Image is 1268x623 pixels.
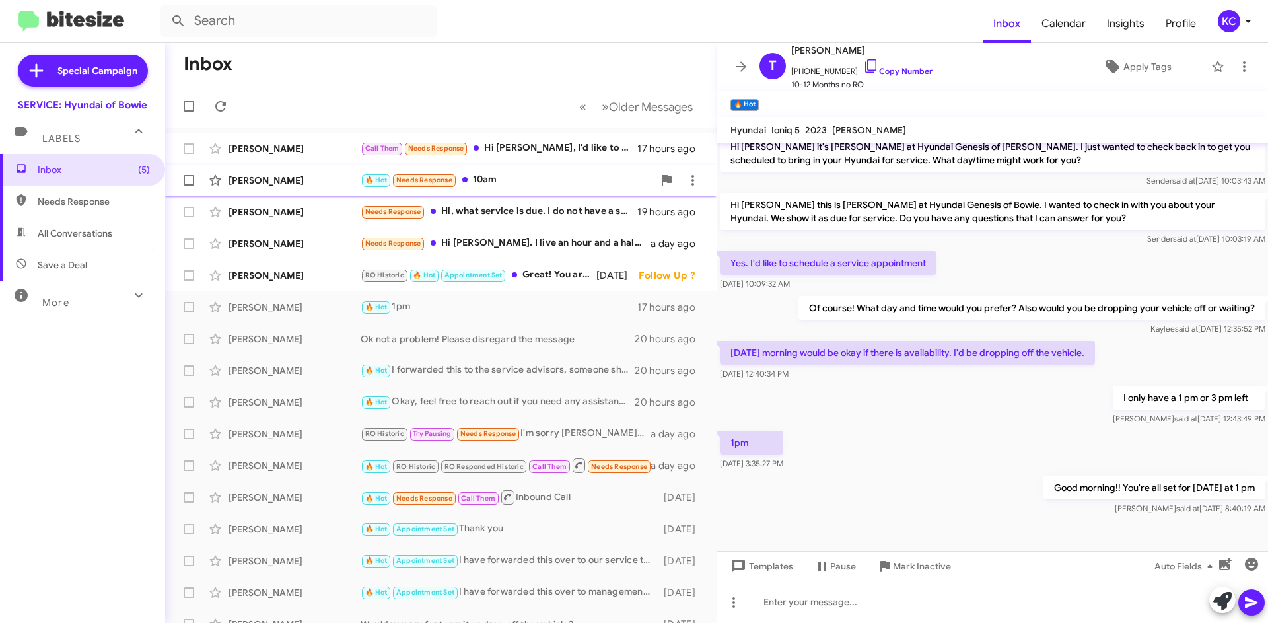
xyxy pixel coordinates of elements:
[365,588,388,597] span: 🔥 Hot
[1207,10,1253,32] button: KC
[651,237,706,250] div: a day ago
[229,459,361,472] div: [PERSON_NAME]
[396,494,452,503] span: Needs Response
[413,429,451,438] span: Try Pausing
[830,554,856,578] span: Pause
[791,58,933,78] span: [PHONE_NUMBER]
[532,462,567,471] span: Call Them
[361,521,657,536] div: Thank you
[57,64,137,77] span: Special Campaign
[609,100,693,114] span: Older Messages
[365,429,404,438] span: RO Historic
[720,458,783,468] span: [DATE] 3:35:27 PM
[791,42,933,58] span: [PERSON_NAME]
[229,237,361,250] div: [PERSON_NAME]
[1146,176,1265,186] span: Sender [DATE] 10:03:43 AM
[730,99,759,111] small: 🔥 Hot
[38,258,87,272] span: Save a Deal
[1150,324,1265,334] span: Kaylee [DATE] 12:35:52 PM
[361,363,635,378] div: I forwarded this to the service advisors, someone should be reaching out
[444,462,524,471] span: RO Responded Historic
[1155,5,1207,43] a: Profile
[38,163,150,176] span: Inbox
[361,489,657,505] div: Inbound Call
[444,271,503,279] span: Appointment Set
[18,55,148,87] a: Special Campaign
[635,332,706,346] div: 20 hours ago
[720,135,1265,172] p: Hi [PERSON_NAME] it's [PERSON_NAME] at Hyundai Genesis of [PERSON_NAME]. I just wanted to check b...
[804,554,866,578] button: Pause
[365,556,388,565] span: 🔥 Hot
[229,364,361,377] div: [PERSON_NAME]
[396,525,454,533] span: Appointment Set
[832,124,906,136] span: [PERSON_NAME]
[18,98,147,112] div: SERVICE: Hyundai of Bowie
[591,462,647,471] span: Needs Response
[408,144,464,153] span: Needs Response
[365,176,388,184] span: 🔥 Hot
[769,55,777,77] span: T
[361,204,637,219] div: Hi, what service is due. I do not have a service light on.
[365,494,388,503] span: 🔥 Hot
[229,142,361,155] div: [PERSON_NAME]
[1031,5,1096,43] a: Calendar
[983,5,1031,43] a: Inbox
[413,271,435,279] span: 🔥 Hot
[38,227,112,240] span: All Conversations
[365,398,388,406] span: 🔥 Hot
[657,586,706,599] div: [DATE]
[863,66,933,76] a: Copy Number
[1096,5,1155,43] a: Insights
[1069,55,1205,79] button: Apply Tags
[805,124,827,136] span: 2023
[460,429,516,438] span: Needs Response
[365,207,421,216] span: Needs Response
[138,163,150,176] span: (5)
[1175,324,1198,334] span: said at
[651,427,706,441] div: a day ago
[866,554,962,578] button: Mark Inactive
[1113,414,1265,423] span: [PERSON_NAME] [DATE] 12:43:49 PM
[639,269,706,282] div: Follow Up ?
[1218,10,1240,32] div: KC
[579,98,586,115] span: «
[637,301,706,314] div: 17 hours ago
[1115,503,1265,513] span: [PERSON_NAME] [DATE] 8:40:19 AM
[361,553,657,568] div: I have forwarded this over to our service team, someone should be reaching out
[720,369,789,379] span: [DATE] 12:40:34 PM
[602,98,609,115] span: »
[720,279,790,289] span: [DATE] 10:09:32 AM
[361,141,637,156] div: Hi [PERSON_NAME], I'd like to schedule to come in next week or the week after. Thank lease feel f...
[657,554,706,568] div: [DATE]
[717,554,804,578] button: Templates
[1176,503,1199,513] span: said at
[396,556,454,565] span: Appointment Set
[720,193,1265,230] p: Hi [PERSON_NAME] this is [PERSON_NAME] at Hyundai Genesis of Bowie. I wanted to check in with you...
[572,93,701,120] nav: Page navigation example
[365,525,388,533] span: 🔥 Hot
[361,585,657,600] div: I have forwarded this over to management. Someone should be reaching out
[893,554,951,578] span: Mark Inactive
[1144,554,1228,578] button: Auto Fields
[720,251,936,275] p: Yes. I'd like to schedule a service appointment
[361,426,651,441] div: I'm sorry [PERSON_NAME] is my advisor and I am not due for an oil change until next month.
[229,174,361,187] div: [PERSON_NAME]
[229,523,361,536] div: [PERSON_NAME]
[229,396,361,409] div: [PERSON_NAME]
[657,523,706,536] div: [DATE]
[365,462,388,471] span: 🔥 Hot
[1173,234,1196,244] span: said at
[651,459,706,472] div: a day ago
[1172,176,1195,186] span: said at
[229,301,361,314] div: [PERSON_NAME]
[229,269,361,282] div: [PERSON_NAME]
[365,144,400,153] span: Call Them
[361,332,635,346] div: Ok not a problem! Please disregard the message
[596,269,639,282] div: [DATE]
[365,303,388,311] span: 🔥 Hot
[42,297,69,309] span: More
[361,299,637,314] div: 1pm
